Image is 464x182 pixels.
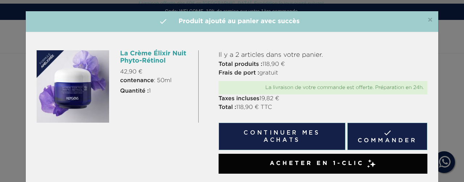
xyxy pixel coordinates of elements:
p: 118,90 € TTC [219,103,427,112]
strong: Frais de port : [219,70,259,76]
button: Close [427,16,433,25]
strong: Quantité : [120,88,149,94]
i:  [159,17,167,26]
strong: Total : [219,105,236,110]
p: gratuit [219,69,427,77]
p: Il y a 2 articles dans votre panier. [219,50,427,60]
p: 118,90 € [219,60,427,69]
h6: La Crème Élixir Nuit Phyto-Rétinol [120,50,192,65]
img: La Crème Élixir Nuit Phyto-Rétinol [37,50,109,123]
strong: Taxes incluses [219,96,260,102]
strong: contenance [120,78,154,84]
h4: Produit ajouté au panier avec succès [31,17,433,26]
p: 1 [120,87,192,96]
span: : 50ml [120,76,171,85]
strong: Total produits : [219,62,262,67]
p: 19,82 € [219,94,427,103]
a: Commander [347,123,427,150]
p: 42,90 € [120,68,192,76]
div: La livraison de votre commande est offerte. Préparation en 24h. [222,85,424,91]
button: Continuer mes achats [219,123,345,150]
span: × [427,16,433,25]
